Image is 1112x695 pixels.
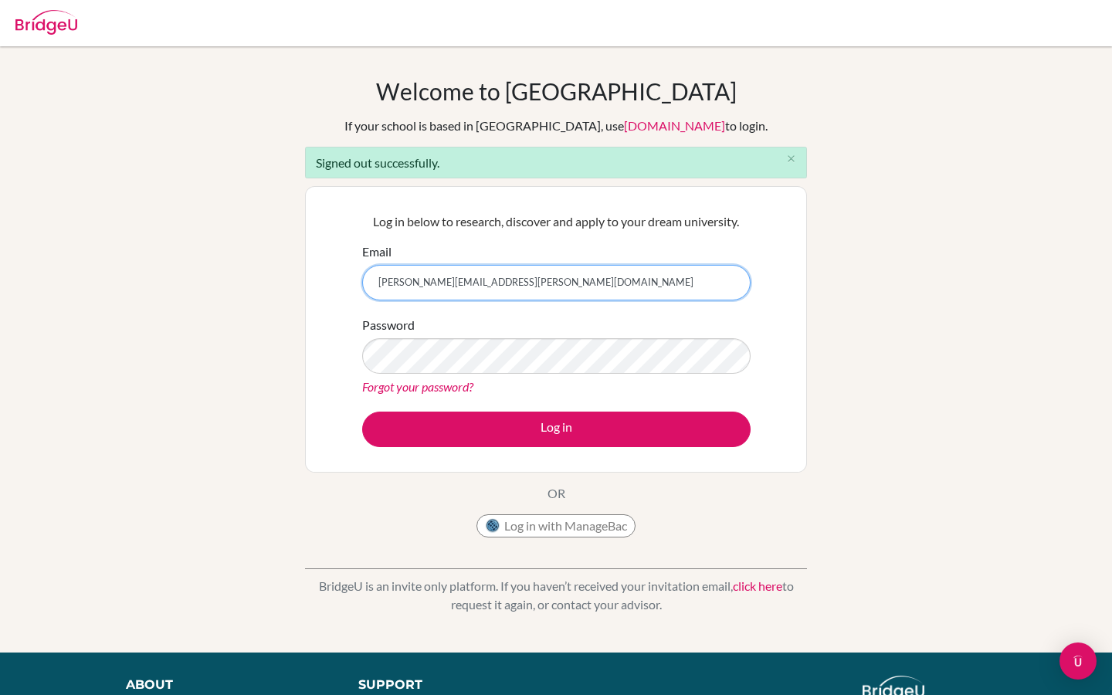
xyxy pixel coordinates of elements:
[376,77,737,105] h1: Welcome to [GEOGRAPHIC_DATA]
[548,484,565,503] p: OR
[126,676,324,694] div: About
[15,10,77,35] img: Bridge-U
[785,153,797,164] i: close
[624,118,725,133] a: [DOMAIN_NAME]
[305,147,807,178] div: Signed out successfully.
[362,212,751,231] p: Log in below to research, discover and apply to your dream university.
[344,117,768,135] div: If your school is based in [GEOGRAPHIC_DATA], use to login.
[476,514,636,537] button: Log in with ManageBac
[1059,642,1097,680] div: Open Intercom Messenger
[733,578,782,593] a: click here
[362,316,415,334] label: Password
[305,577,807,614] p: BridgeU is an invite only platform. If you haven’t received your invitation email, to request it ...
[362,379,473,394] a: Forgot your password?
[775,147,806,171] button: Close
[362,412,751,447] button: Log in
[362,242,392,261] label: Email
[358,676,541,694] div: Support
